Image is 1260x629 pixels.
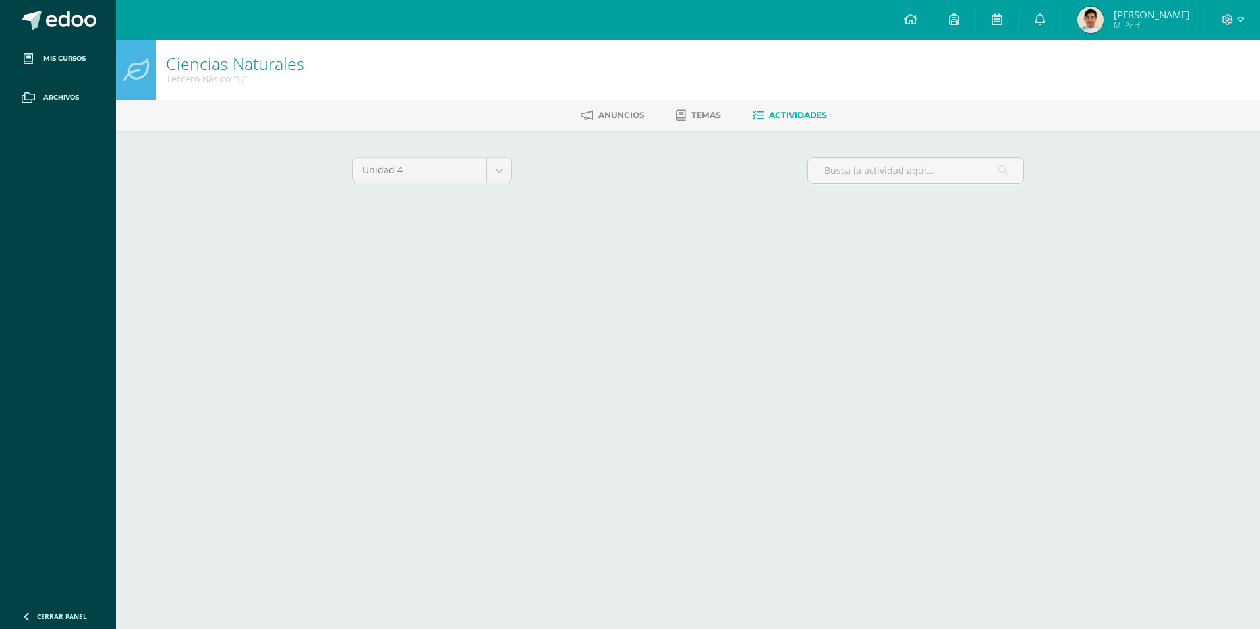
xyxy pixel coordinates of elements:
[753,105,827,126] a: Actividades
[676,105,721,126] a: Temas
[37,612,87,621] span: Cerrar panel
[166,73,304,85] div: Tercero Básico 'U'
[43,92,79,103] span: Archivos
[11,40,105,78] a: Mis cursos
[1077,7,1104,33] img: 3ef5ddf9f422fdfcafeb43ddfbc22940.png
[808,158,1023,183] input: Busca la actividad aquí...
[581,105,644,126] a: Anuncios
[769,110,827,120] span: Actividades
[166,52,304,75] a: Ciencias Naturales
[43,53,86,64] span: Mis cursos
[166,54,304,73] h1: Ciencias Naturales
[11,78,105,117] a: Archivos
[353,158,511,183] a: Unidad 4
[362,158,476,183] span: Unidad 4
[598,110,644,120] span: Anuncios
[1114,8,1189,21] span: [PERSON_NAME]
[1114,20,1189,31] span: Mi Perfil
[691,110,721,120] span: Temas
